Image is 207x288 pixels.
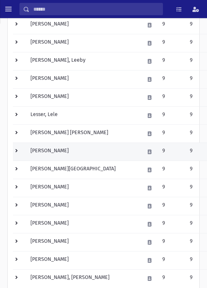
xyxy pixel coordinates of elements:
td: [PERSON_NAME] [27,251,141,269]
td: 9 [158,197,186,215]
td: 9 [158,179,186,197]
td: [PERSON_NAME], [PERSON_NAME] [27,269,141,287]
td: 9 [158,251,186,269]
td: 9 [158,161,186,179]
td: 9 [158,34,186,52]
td: [PERSON_NAME] [27,215,141,233]
td: 9 [158,215,186,233]
td: 9 [158,16,186,34]
td: [PERSON_NAME], Leeby [27,52,141,70]
td: 9 [158,143,186,161]
td: 9 [158,52,186,70]
td: 9 [158,106,186,124]
td: [PERSON_NAME] [27,88,141,106]
td: [PERSON_NAME] [27,143,141,161]
td: 9 [158,233,186,251]
td: 9 [158,269,186,287]
td: [PERSON_NAME] [27,70,141,88]
button: toggle menu [3,3,14,15]
td: Lesser, Lele [27,106,141,124]
input: Search [29,3,163,15]
td: [PERSON_NAME] [27,197,141,215]
td: 9 [158,124,186,143]
td: [PERSON_NAME] [27,233,141,251]
td: 9 [158,88,186,106]
td: [PERSON_NAME] [PERSON_NAME] [27,124,141,143]
td: 9 [158,70,186,88]
td: [PERSON_NAME] [27,179,141,197]
td: [PERSON_NAME] [27,34,141,52]
td: [PERSON_NAME] [27,16,141,34]
td: [PERSON_NAME][GEOGRAPHIC_DATA] [27,161,141,179]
